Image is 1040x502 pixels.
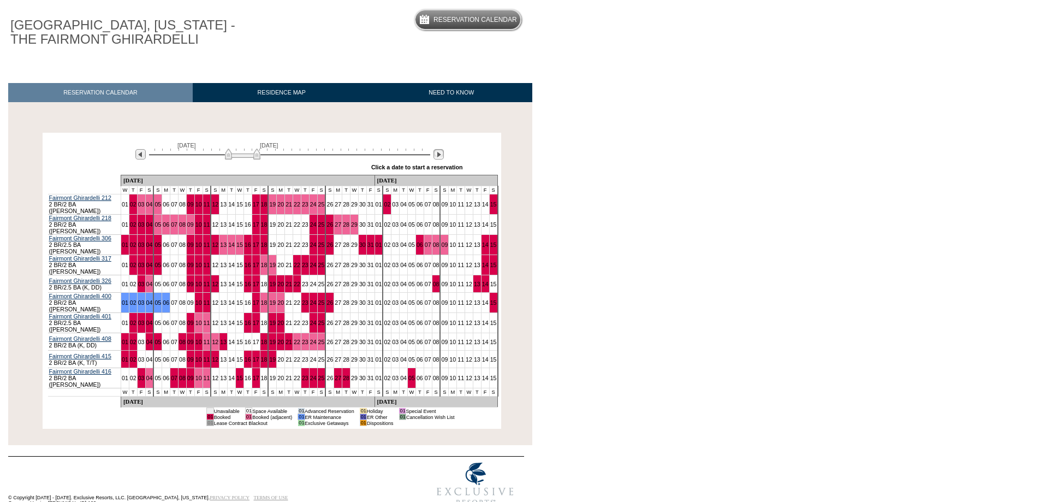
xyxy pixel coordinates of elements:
a: 27 [335,201,341,208]
a: 01 [122,281,128,287]
a: 26 [326,262,333,268]
a: 27 [335,262,341,268]
a: 23 [302,201,308,208]
a: 28 [343,299,349,306]
a: 05 [154,281,161,287]
a: 20 [277,299,284,306]
a: 06 [163,281,169,287]
a: 04 [400,221,407,228]
a: 29 [351,241,358,248]
a: 26 [326,281,333,287]
a: 11 [204,241,210,248]
a: 09 [441,281,448,287]
a: 12 [212,262,218,268]
a: 02 [384,221,390,228]
a: 27 [335,241,341,248]
a: 18 [261,241,268,248]
a: 01 [122,320,128,326]
a: 28 [343,221,349,228]
a: 15 [236,241,243,248]
a: 08 [179,201,186,208]
a: RESERVATION CALENDAR [8,83,193,102]
a: 07 [171,320,177,326]
a: 20 [277,241,284,248]
a: 13 [220,299,227,306]
a: Fairmont Ghirardelli 317 [49,255,111,262]
a: 04 [146,281,153,287]
a: 05 [408,221,415,228]
a: 26 [326,299,333,306]
a: 05 [154,201,161,208]
a: 02 [384,201,390,208]
a: 14 [228,281,235,287]
a: 06 [163,299,169,306]
a: 10 [195,201,202,208]
a: 15 [236,201,243,208]
a: 07 [425,281,431,287]
a: 05 [408,299,415,306]
a: 01 [122,241,128,248]
a: 12 [466,281,472,287]
a: RESIDENCE MAP [193,83,371,102]
a: 10 [195,299,202,306]
a: 17 [253,221,259,228]
a: 23 [302,299,308,306]
a: 01 [122,201,128,208]
a: 07 [171,262,177,268]
a: 05 [154,262,161,268]
a: 28 [343,281,349,287]
a: 17 [253,262,259,268]
a: 19 [269,262,276,268]
a: 08 [433,299,439,306]
a: 10 [195,241,202,248]
a: 13 [220,221,227,228]
a: 01 [376,262,382,268]
a: 31 [367,221,374,228]
a: 09 [187,262,194,268]
a: 13 [474,221,480,228]
a: 03 [138,281,145,287]
a: 01 [122,299,128,306]
a: 25 [318,299,325,306]
a: 19 [269,221,276,228]
a: 16 [245,299,251,306]
a: 24 [310,299,317,306]
a: 10 [195,281,202,287]
a: 06 [417,201,423,208]
a: 03 [138,320,145,326]
a: 03 [392,201,399,208]
a: 13 [474,299,480,306]
a: 27 [335,299,341,306]
a: 02 [384,299,390,306]
a: 18 [261,221,268,228]
a: 09 [187,281,194,287]
a: 10 [195,221,202,228]
a: 11 [204,221,210,228]
a: 22 [294,262,300,268]
a: 18 [261,262,268,268]
a: 09 [187,201,194,208]
a: 20 [277,262,284,268]
a: 14 [482,299,489,306]
a: 15 [490,221,497,228]
a: 08 [179,221,186,228]
a: 28 [343,201,349,208]
a: 15 [236,281,243,287]
a: 03 [392,299,399,306]
a: 15 [490,262,497,268]
a: 11 [457,201,464,208]
a: 22 [294,299,300,306]
a: 06 [417,262,423,268]
a: 02 [130,320,136,326]
a: 15 [490,201,497,208]
a: 10 [195,262,202,268]
a: 14 [482,262,489,268]
a: 04 [400,201,407,208]
a: 12 [212,299,218,306]
a: 04 [400,262,407,268]
a: 25 [318,281,325,287]
a: 13 [474,241,480,248]
a: 31 [367,299,374,306]
a: 24 [310,241,317,248]
img: Next [433,149,444,160]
